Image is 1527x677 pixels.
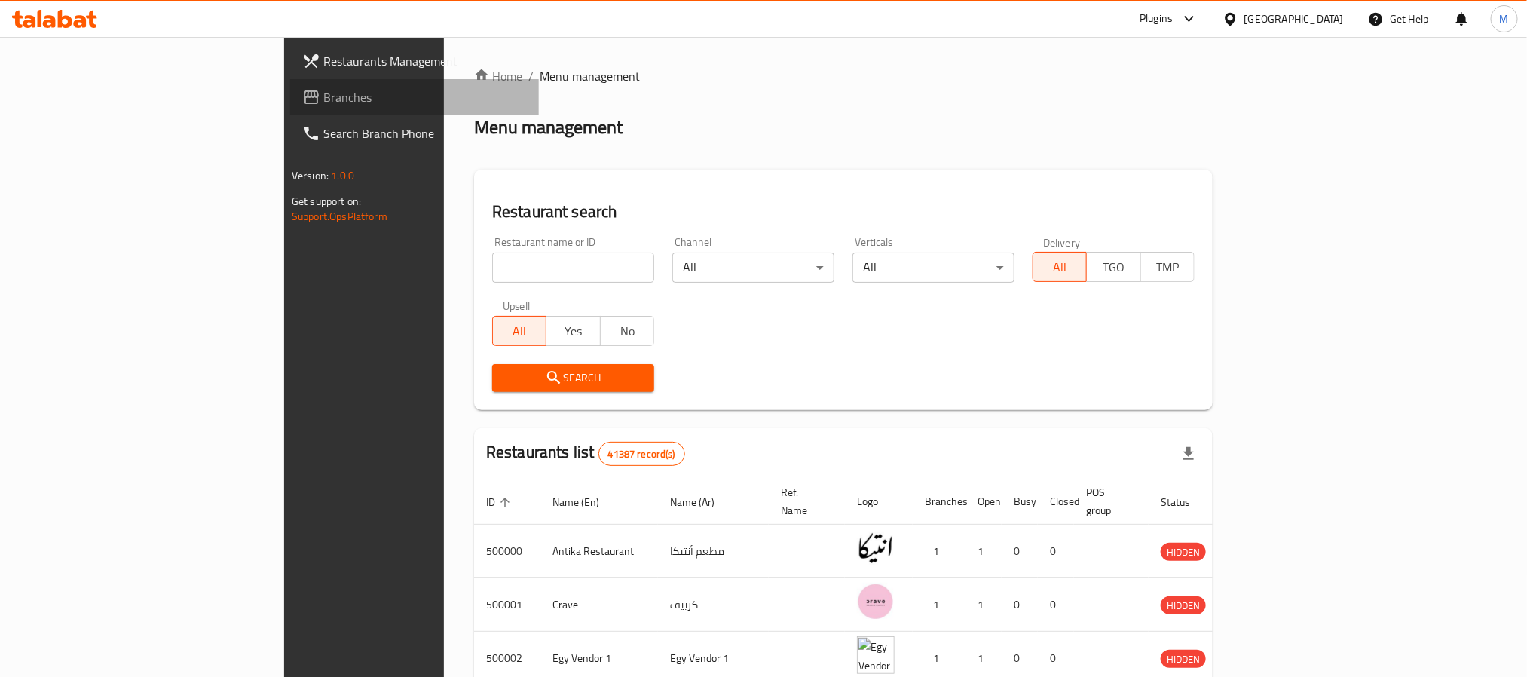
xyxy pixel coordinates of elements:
[1170,436,1207,472] div: Export file
[1161,544,1206,561] span: HIDDEN
[1161,651,1206,668] span: HIDDEN
[1002,578,1038,632] td: 0
[540,578,658,632] td: Crave
[1161,596,1206,614] div: HIDDEN
[658,525,769,578] td: مطعم أنتيكا
[1147,256,1189,278] span: TMP
[492,253,654,283] input: Search for restaurant name or ID..
[290,79,539,115] a: Branches
[540,67,640,85] span: Menu management
[1093,256,1134,278] span: TGO
[598,442,685,466] div: Total records count
[965,479,1002,525] th: Open
[1244,11,1344,27] div: [GEOGRAPHIC_DATA]
[546,316,600,346] button: Yes
[323,52,527,70] span: Restaurants Management
[323,124,527,142] span: Search Branch Phone
[1500,11,1509,27] span: M
[913,525,965,578] td: 1
[474,67,1213,85] nav: breadcrumb
[845,479,913,525] th: Logo
[486,493,515,511] span: ID
[504,369,642,388] span: Search
[1140,10,1173,28] div: Plugins
[599,447,684,461] span: 41387 record(s)
[670,493,734,511] span: Name (Ar)
[292,166,329,185] span: Version:
[492,201,1195,223] h2: Restaurant search
[600,316,654,346] button: No
[857,583,895,620] img: Crave
[1140,252,1195,282] button: TMP
[292,207,387,226] a: Support.OpsPlatform
[1039,256,1081,278] span: All
[965,525,1002,578] td: 1
[1043,237,1081,247] label: Delivery
[857,636,895,674] img: Egy Vendor 1
[1038,525,1074,578] td: 0
[857,529,895,567] img: Antika Restaurant
[913,578,965,632] td: 1
[1038,479,1074,525] th: Closed
[552,320,594,342] span: Yes
[292,191,361,211] span: Get support on:
[323,88,527,106] span: Branches
[492,364,654,392] button: Search
[1161,493,1210,511] span: Status
[965,578,1002,632] td: 1
[852,253,1014,283] div: All
[474,115,623,139] h2: Menu management
[1161,597,1206,614] span: HIDDEN
[503,301,531,311] label: Upsell
[658,578,769,632] td: كرييف
[290,115,539,152] a: Search Branch Phone
[331,166,354,185] span: 1.0.0
[1086,483,1131,519] span: POS group
[913,479,965,525] th: Branches
[672,253,834,283] div: All
[1002,479,1038,525] th: Busy
[290,43,539,79] a: Restaurants Management
[552,493,619,511] span: Name (En)
[486,441,685,466] h2: Restaurants list
[1086,252,1140,282] button: TGO
[607,320,648,342] span: No
[1002,525,1038,578] td: 0
[781,483,827,519] span: Ref. Name
[1038,578,1074,632] td: 0
[540,525,658,578] td: Antika Restaurant
[499,320,540,342] span: All
[492,316,546,346] button: All
[1033,252,1087,282] button: All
